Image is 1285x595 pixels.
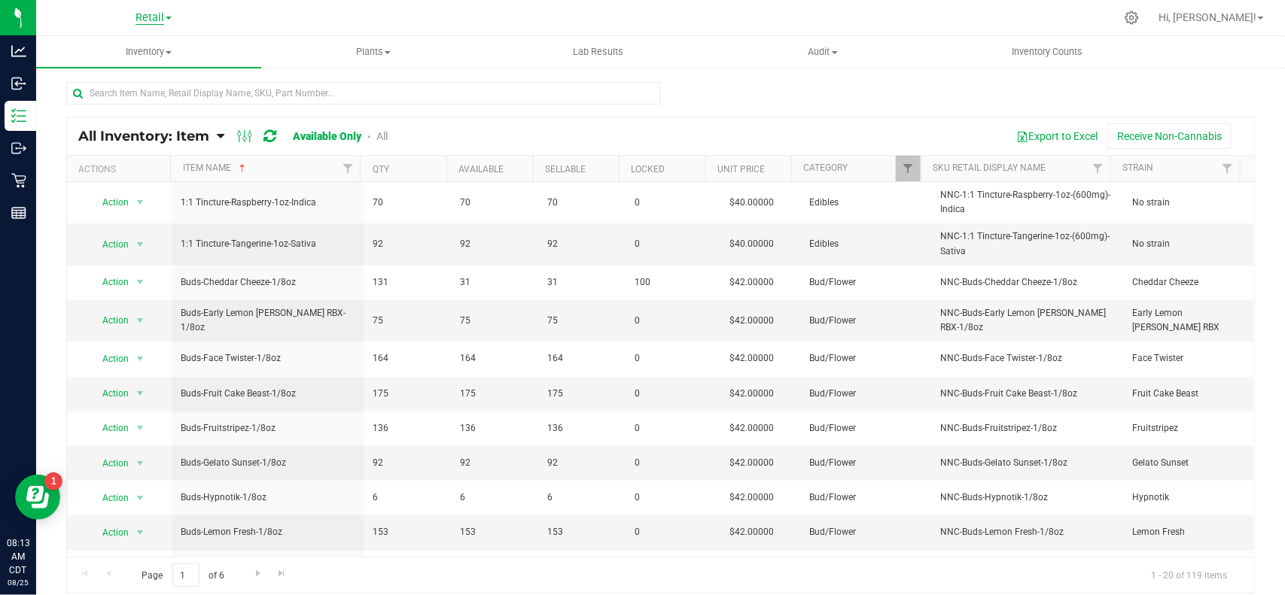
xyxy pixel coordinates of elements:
span: Buds-Early Lemon [PERSON_NAME] RBX-1/8oz [181,306,355,335]
a: Plants [261,36,486,68]
span: NNC-Buds-Fruit Cake Beast-1/8oz [940,387,1114,401]
span: Early Lemon [PERSON_NAME] RBX [1132,306,1245,335]
span: Hi, [PERSON_NAME]! [1159,11,1256,23]
span: 0 [635,421,704,436]
span: select [130,234,149,255]
span: NNC-Buds-Face Twister-1/8oz [940,351,1114,366]
span: Buds-Hypnotik-1/8oz [181,490,355,505]
a: Filter [1215,156,1240,181]
inline-svg: Outbound [11,141,26,156]
span: select [130,383,149,404]
span: Bud/Flower [809,456,922,470]
span: $40.00000 [722,192,781,214]
span: 70 [460,196,529,210]
a: Qty [373,164,389,175]
inline-svg: Inbound [11,76,26,91]
span: Inventory Counts [992,45,1104,59]
span: Bud/Flower [809,387,922,401]
span: Buds-Cheddar Cheeze-1/8oz [181,275,355,290]
a: Audit [711,36,936,68]
span: 153 [547,525,617,539]
span: NNC-Buds-Gelato Sunset-1/8oz [940,456,1114,470]
span: Buds-Gelato Sunset-1/8oz [181,456,355,470]
a: Filter [896,156,921,181]
span: Audit [711,45,935,59]
button: Export to Excel [1006,123,1107,149]
span: NNC-1:1 Tincture-Tangerine-1oz-(600mg)-Sativa [940,229,1114,258]
a: Available Only [294,130,362,142]
a: All Inventory: Item [78,128,217,144]
a: SKU Retail Display Name [933,162,1046,173]
span: 31 [547,275,617,290]
span: 100 [635,275,704,290]
a: Category [804,162,848,173]
span: select [130,348,149,369]
span: 6 [373,490,442,505]
span: 6 [547,490,617,505]
span: 153 [373,525,442,539]
span: NNC-Buds-Fruitstripez-1/8oz [940,421,1114,436]
span: 75 [547,314,617,328]
span: Retail [136,11,164,25]
iframe: Resource center unread badge [44,472,62,490]
a: Lab Results [486,36,711,68]
span: $42.00000 [722,417,781,439]
span: 31 [460,275,529,290]
span: 136 [547,421,617,436]
span: Bud/Flower [809,525,922,539]
span: 0 [635,525,704,539]
span: Lemon Fresh [1132,525,1245,539]
span: Action [90,522,130,543]
span: 1 - 20 of 119 items [1139,563,1239,586]
span: $42.00000 [722,310,781,332]
span: NNC-Buds-Early Lemon [PERSON_NAME] RBX-1/8oz [940,306,1114,335]
a: Locked [632,164,665,175]
span: 175 [373,387,442,401]
span: 0 [635,490,704,505]
iframe: Resource center [15,475,60,520]
a: Available [458,164,504,175]
span: Action [90,348,130,369]
span: Buds-Lemon Fresh-1/8oz [181,525,355,539]
p: 08:13 AM CDT [7,536,29,577]
a: Inventory [36,36,261,68]
span: $42.00000 [722,521,781,543]
span: 1:1 Tincture-Raspberry-1oz-Indica [181,196,355,210]
span: Bud/Flower [809,351,922,366]
div: Manage settings [1122,11,1141,25]
span: Action [90,383,130,404]
span: 92 [373,237,442,251]
span: Fruit Cake Beast [1132,387,1245,401]
span: Buds-Fruit Cake Beast-1/8oz [181,387,355,401]
span: Gelato Sunset [1132,456,1245,470]
span: 164 [460,351,529,366]
span: 6 [460,490,529,505]
span: Lab Results [553,45,644,59]
span: select [130,522,149,543]
a: Inventory Counts [935,36,1160,68]
a: Item Name [183,162,248,173]
span: Action [90,310,130,331]
span: No strain [1132,237,1245,251]
span: NNC-Buds-Hypnotik-1/8oz [940,490,1114,505]
span: 70 [373,196,442,210]
div: Actions [78,164,165,175]
span: 92 [460,237,529,251]
span: Cheddar Cheeze [1132,275,1245,290]
span: 92 [373,456,442,470]
span: 175 [460,387,529,401]
span: 164 [373,351,442,366]
span: $42.00000 [722,452,781,474]
button: Receive Non-Cannabis [1107,123,1232,149]
span: 131 [373,275,442,290]
span: Action [90,453,130,474]
span: NNC-1:1 Tincture-Raspberry-1oz-(600mg)-Indica [940,188,1114,217]
span: Fruitstripez [1132,421,1245,436]
span: $42.00000 [722,348,781,369]
span: Action [90,234,130,255]
span: $42.00000 [722,383,781,405]
span: 136 [460,421,529,436]
a: Filter [1086,156,1110,181]
span: NNC-Buds-Lemon Fresh-1/8oz [940,525,1114,539]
